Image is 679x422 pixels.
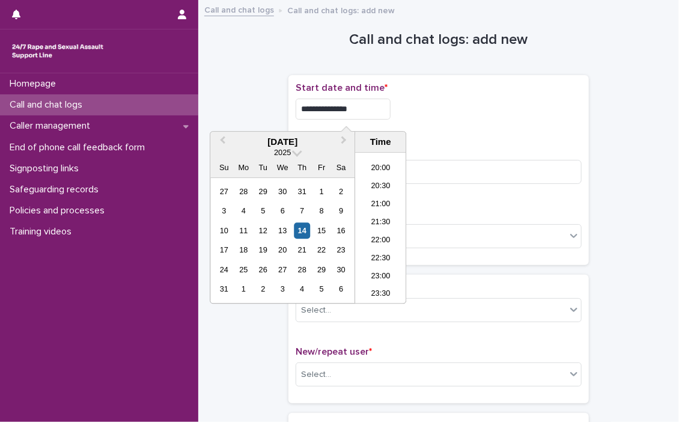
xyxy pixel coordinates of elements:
[335,133,355,152] button: Next Month
[204,2,274,16] a: Call and chat logs
[216,183,232,200] div: Choose Sunday, July 27th, 2025
[5,205,114,216] p: Policies and processes
[216,261,232,278] div: Choose Sunday, August 24th, 2025
[333,203,349,219] div: Choose Saturday, August 9th, 2025
[296,347,372,356] span: New/repeat user
[333,261,349,278] div: Choose Saturday, August 30th, 2025
[236,160,252,176] div: Mo
[255,203,271,219] div: Choose Tuesday, August 5th, 2025
[236,222,252,239] div: Choose Monday, August 11th, 2025
[212,133,231,152] button: Previous Month
[355,268,406,286] li: 23:00
[274,148,291,157] span: 2025
[294,183,310,200] div: Choose Thursday, July 31st, 2025
[5,142,154,153] p: End of phone call feedback form
[294,160,310,176] div: Th
[301,304,331,317] div: Select...
[355,196,406,214] li: 21:00
[255,242,271,258] div: Choose Tuesday, August 19th, 2025
[355,178,406,196] li: 20:30
[275,242,291,258] div: Choose Wednesday, August 20th, 2025
[294,242,310,258] div: Choose Thursday, August 21st, 2025
[355,232,406,250] li: 22:00
[5,163,88,174] p: Signposting links
[333,281,349,298] div: Choose Saturday, September 6th, 2025
[355,160,406,178] li: 20:00
[216,242,232,258] div: Choose Sunday, August 17th, 2025
[215,182,351,299] div: month 2025-08
[255,281,271,298] div: Choose Tuesday, September 2nd, 2025
[301,368,331,381] div: Select...
[5,120,100,132] p: Caller management
[275,160,291,176] div: We
[255,261,271,278] div: Choose Tuesday, August 26th, 2025
[5,99,92,111] p: Call and chat logs
[355,286,406,304] li: 23:30
[294,222,310,239] div: Choose Thursday, August 14th, 2025
[255,160,271,176] div: Tu
[314,222,330,239] div: Choose Friday, August 15th, 2025
[355,250,406,268] li: 22:30
[236,203,252,219] div: Choose Monday, August 4th, 2025
[236,242,252,258] div: Choose Monday, August 18th, 2025
[5,226,81,237] p: Training videos
[314,281,330,298] div: Choose Friday, September 5th, 2025
[333,160,349,176] div: Sa
[288,31,589,49] h1: Call and chat logs: add new
[294,261,310,278] div: Choose Thursday, August 28th, 2025
[314,261,330,278] div: Choose Friday, August 29th, 2025
[333,242,349,258] div: Choose Saturday, August 23rd, 2025
[275,203,291,219] div: Choose Wednesday, August 6th, 2025
[236,261,252,278] div: Choose Monday, August 25th, 2025
[236,281,252,298] div: Choose Monday, September 1st, 2025
[333,183,349,200] div: Choose Saturday, August 2nd, 2025
[355,214,406,232] li: 21:30
[294,281,310,298] div: Choose Thursday, September 4th, 2025
[358,136,403,147] div: Time
[287,3,395,16] p: Call and chat logs: add new
[333,222,349,239] div: Choose Saturday, August 16th, 2025
[275,222,291,239] div: Choose Wednesday, August 13th, 2025
[314,160,330,176] div: Fr
[314,242,330,258] div: Choose Friday, August 22nd, 2025
[275,183,291,200] div: Choose Wednesday, July 30th, 2025
[5,78,65,90] p: Homepage
[296,83,388,93] span: Start date and time
[255,183,271,200] div: Choose Tuesday, July 29th, 2025
[216,160,232,176] div: Su
[216,281,232,298] div: Choose Sunday, August 31st, 2025
[10,39,106,63] img: rhQMoQhaT3yELyF149Cw
[275,261,291,278] div: Choose Wednesday, August 27th, 2025
[5,184,108,195] p: Safeguarding records
[216,203,232,219] div: Choose Sunday, August 3rd, 2025
[210,136,355,147] div: [DATE]
[294,203,310,219] div: Choose Thursday, August 7th, 2025
[255,222,271,239] div: Choose Tuesday, August 12th, 2025
[314,183,330,200] div: Choose Friday, August 1st, 2025
[236,183,252,200] div: Choose Monday, July 28th, 2025
[314,203,330,219] div: Choose Friday, August 8th, 2025
[216,222,232,239] div: Choose Sunday, August 10th, 2025
[275,281,291,298] div: Choose Wednesday, September 3rd, 2025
